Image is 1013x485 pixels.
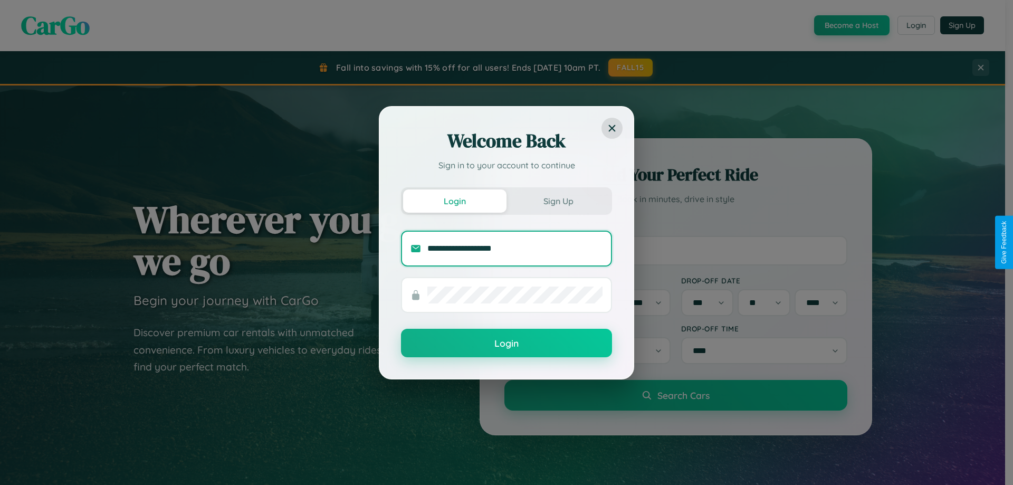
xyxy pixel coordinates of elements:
[401,128,612,154] h2: Welcome Back
[506,189,610,213] button: Sign Up
[1000,221,1008,264] div: Give Feedback
[401,159,612,172] p: Sign in to your account to continue
[403,189,506,213] button: Login
[401,329,612,357] button: Login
